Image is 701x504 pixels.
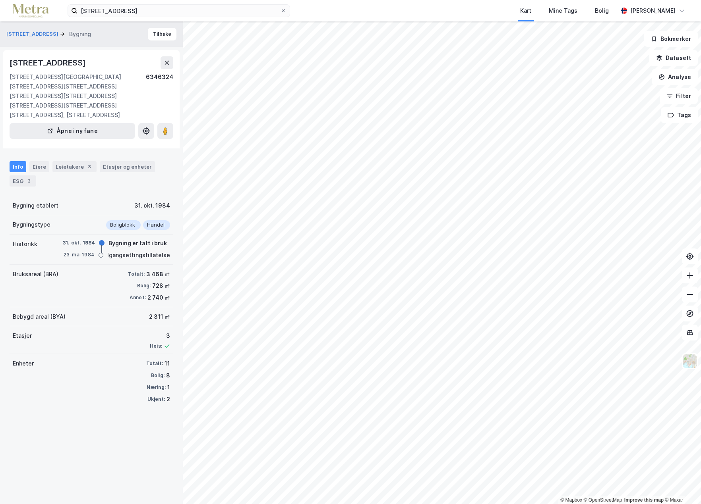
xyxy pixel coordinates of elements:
[10,72,146,120] div: [STREET_ADDRESS][GEOGRAPHIC_DATA][STREET_ADDRESS][STREET_ADDRESS][STREET_ADDRESS][STREET_ADDRESS]...
[108,239,167,248] div: Bygning er tatt i bruk
[6,30,60,38] button: [STREET_ADDRESS]
[595,6,609,15] div: Bolig
[29,161,49,172] div: Eiere
[150,331,170,340] div: 3
[137,283,151,289] div: Bolig:
[167,383,170,392] div: 1
[63,239,95,246] div: 31. okt. 1984
[152,281,170,290] div: 728 ㎡
[10,175,36,187] div: ESG
[148,28,176,40] button: Tilbake
[661,107,698,123] button: Tags
[150,343,162,349] div: Heis:
[128,271,145,277] div: Totalt:
[652,69,698,85] button: Analyse
[624,497,664,503] a: Improve this map
[13,359,34,368] div: Enheter
[13,201,58,210] div: Bygning etablert
[151,372,165,379] div: Bolig:
[13,312,66,321] div: Bebygd areal (BYA)
[661,466,701,504] iframe: Chat Widget
[147,396,165,402] div: Ukjent:
[52,161,97,172] div: Leietakere
[69,29,91,39] div: Bygning
[146,72,173,120] div: 6346324
[13,220,50,229] div: Bygningstype
[13,331,32,340] div: Etasjer
[130,294,146,301] div: Annet:
[520,6,531,15] div: Kart
[13,4,48,18] img: metra-logo.256734c3b2bbffee19d4.png
[147,384,166,391] div: Næring:
[13,269,58,279] div: Bruksareal (BRA)
[649,50,698,66] button: Datasett
[63,251,95,258] div: 23. mai 1984
[560,497,582,503] a: Mapbox
[25,177,33,185] div: 3
[165,359,170,368] div: 11
[77,5,280,17] input: Søk på adresse, matrikkel, gårdeiere, leietakere eller personer
[167,394,170,404] div: 2
[644,31,698,47] button: Bokmerker
[13,239,37,249] div: Historikk
[147,293,170,302] div: 2 740 ㎡
[10,56,87,69] div: [STREET_ADDRESS]
[549,6,577,15] div: Mine Tags
[10,161,26,172] div: Info
[660,88,698,104] button: Filter
[103,163,152,170] div: Etasjer og enheter
[134,201,170,210] div: 31. okt. 1984
[85,163,93,171] div: 3
[146,269,170,279] div: 3 468 ㎡
[107,250,170,260] div: Igangsettingstillatelse
[10,123,135,139] button: Åpne i ny fane
[630,6,676,15] div: [PERSON_NAME]
[682,354,697,369] img: Z
[661,466,701,504] div: Kontrollprogram for chat
[584,497,622,503] a: OpenStreetMap
[146,360,163,367] div: Totalt:
[166,371,170,380] div: 8
[149,312,170,321] div: 2 311 ㎡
